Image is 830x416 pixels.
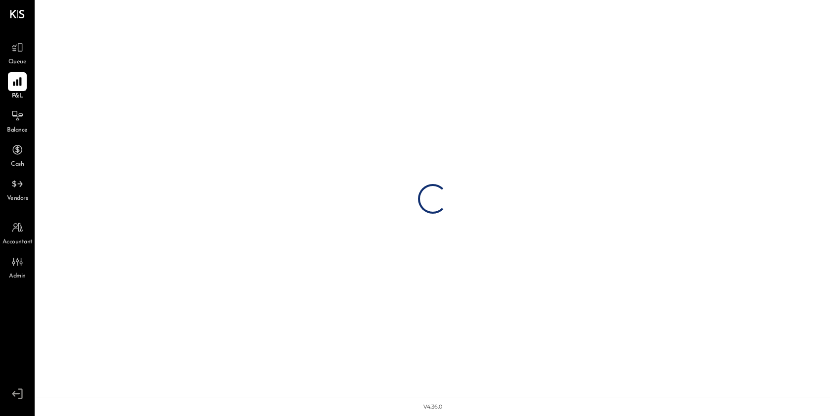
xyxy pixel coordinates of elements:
[11,160,24,169] span: Cash
[0,72,34,101] a: P&L
[7,126,28,135] span: Balance
[0,140,34,169] a: Cash
[7,194,28,203] span: Vendors
[9,272,26,281] span: Admin
[12,92,23,101] span: P&L
[0,218,34,247] a: Accountant
[0,106,34,135] a: Balance
[0,252,34,281] a: Admin
[423,403,442,411] div: v 4.36.0
[0,38,34,67] a: Queue
[0,175,34,203] a: Vendors
[2,238,33,247] span: Accountant
[8,58,27,67] span: Queue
